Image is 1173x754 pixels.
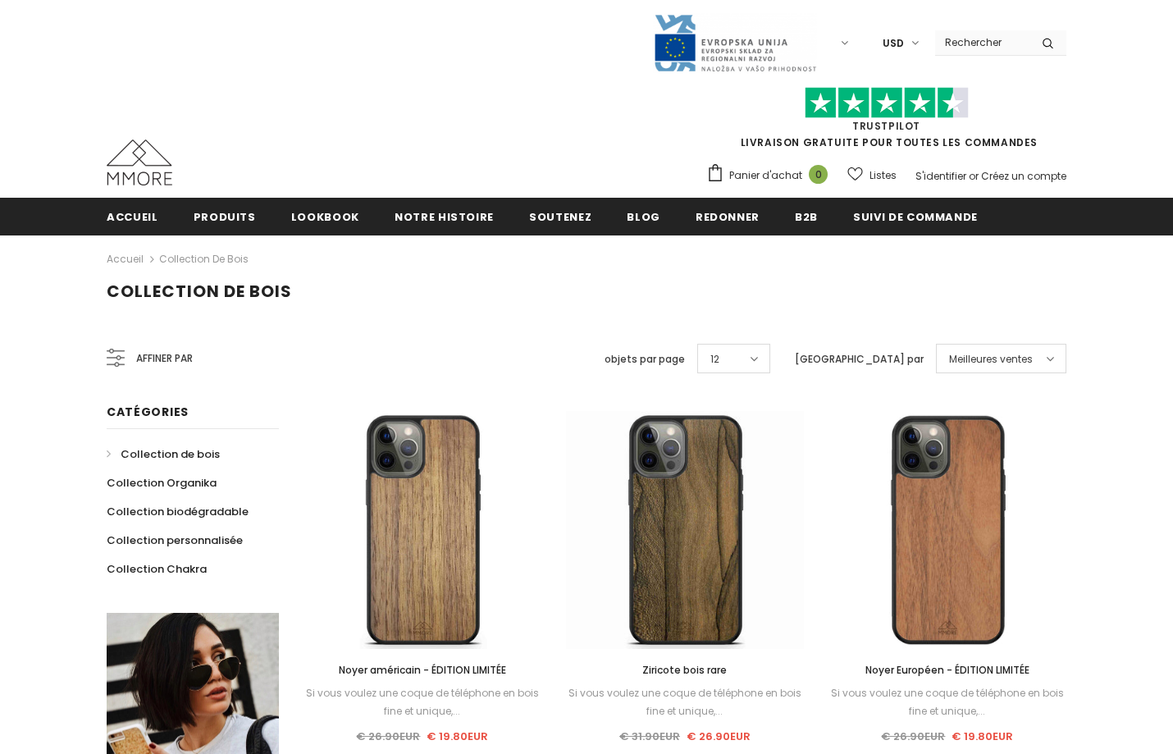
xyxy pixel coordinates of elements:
[107,526,243,555] a: Collection personnalisée
[952,729,1013,744] span: € 19.80EUR
[107,561,207,577] span: Collection Chakra
[194,209,256,225] span: Produits
[653,13,817,73] img: Javni Razpis
[107,139,172,185] img: Cas MMORE
[795,351,924,368] label: [GEOGRAPHIC_DATA] par
[805,87,969,119] img: Faites confiance aux étoiles pilotes
[136,350,193,368] span: Affiner par
[107,198,158,235] a: Accueil
[121,446,220,462] span: Collection de bois
[981,169,1066,183] a: Créez un compte
[795,198,818,235] a: B2B
[291,198,359,235] a: Lookbook
[853,209,978,225] span: Suivi de commande
[304,661,541,679] a: Noyer américain - ÉDITION LIMITÉE
[883,35,904,52] span: USD
[627,198,660,235] a: Blog
[566,661,804,679] a: Ziricote bois rare
[687,729,751,744] span: € 26.90EUR
[969,169,979,183] span: or
[291,209,359,225] span: Lookbook
[107,497,249,526] a: Collection biodégradable
[706,94,1066,149] span: LIVRAISON GRATUITE POUR TOUTES LES COMMANDES
[619,729,680,744] span: € 31.90EUR
[627,209,660,225] span: Blog
[696,209,760,225] span: Redonner
[847,161,897,190] a: Listes
[107,280,292,303] span: Collection de bois
[809,165,828,184] span: 0
[605,351,685,368] label: objets par page
[706,163,836,188] a: Panier d'achat 0
[339,663,506,677] span: Noyer américain - ÉDITION LIMITÉE
[642,663,727,677] span: Ziricote bois rare
[529,198,591,235] a: soutenez
[107,440,220,468] a: Collection de bois
[852,119,920,133] a: TrustPilot
[395,198,494,235] a: Notre histoire
[529,209,591,225] span: soutenez
[710,351,719,368] span: 12
[427,729,488,744] span: € 19.80EUR
[949,351,1033,368] span: Meilleures ventes
[865,663,1029,677] span: Noyer Européen - ÉDITION LIMITÉE
[881,729,945,744] span: € 26.90EUR
[566,684,804,720] div: Si vous voulez une coque de téléphone en bois fine et unique,...
[107,475,217,491] span: Collection Organika
[107,209,158,225] span: Accueil
[935,30,1029,54] input: Search Site
[729,167,802,184] span: Panier d'achat
[828,661,1066,679] a: Noyer Européen - ÉDITION LIMITÉE
[304,684,541,720] div: Si vous voulez une coque de téléphone en bois fine et unique,...
[107,249,144,269] a: Accueil
[107,468,217,497] a: Collection Organika
[107,555,207,583] a: Collection Chakra
[194,198,256,235] a: Produits
[395,209,494,225] span: Notre histoire
[107,504,249,519] span: Collection biodégradable
[107,532,243,548] span: Collection personnalisée
[828,684,1066,720] div: Si vous voulez une coque de téléphone en bois fine et unique,...
[853,198,978,235] a: Suivi de commande
[653,35,817,49] a: Javni Razpis
[696,198,760,235] a: Redonner
[107,404,189,420] span: Catégories
[795,209,818,225] span: B2B
[869,167,897,184] span: Listes
[159,252,249,266] a: Collection de bois
[915,169,966,183] a: S'identifier
[356,729,420,744] span: € 26.90EUR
